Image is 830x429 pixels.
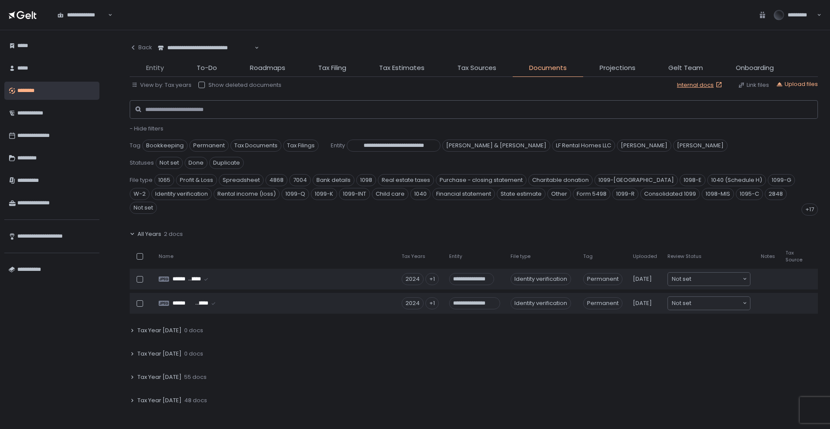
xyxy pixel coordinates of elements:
input: Search for option [253,44,254,52]
div: Search for option [668,297,750,310]
span: W-2 [130,188,150,200]
span: Tax Year [DATE] [137,420,182,428]
span: 1099-INT [339,188,370,200]
button: Link files [738,81,769,89]
span: All Years [137,230,161,238]
span: Tag [130,142,140,149]
span: 4868 [265,174,287,186]
span: Financial statement [432,188,495,200]
span: Statuses [130,159,154,167]
span: 48 docs [184,397,207,404]
span: Permanent [583,297,622,309]
span: 1099-Q [281,188,309,200]
span: Tax Year [DATE] [137,350,182,358]
span: [DATE] [633,299,652,307]
span: Charitable donation [528,174,593,186]
div: +1 [425,273,439,285]
span: Tax Filing [318,63,346,73]
span: 1040 (Schedule H) [707,174,766,186]
span: LF Rental Homes LLC [552,140,615,152]
div: Back [130,44,152,51]
span: File type [511,253,530,260]
a: Internal docs [677,81,724,89]
span: Form 5498 [573,188,610,200]
span: Rental income (loss) [214,188,280,200]
span: Uploaded [633,253,657,260]
div: Search for option [52,6,112,24]
span: Tax Estimates [379,63,425,73]
span: Bank details [313,174,354,186]
span: Permanent [189,140,229,152]
div: 2024 [402,297,424,309]
span: Gelt Team [668,63,703,73]
span: Consolidated 1099 [640,188,700,200]
span: Bookkeeping [142,140,188,152]
span: - Hide filters [130,124,163,133]
span: To-Do [197,63,217,73]
span: Tag [583,253,593,260]
span: Name [159,253,173,260]
span: 7004 [289,174,311,186]
span: [PERSON_NAME] [673,140,728,152]
span: Tax Source [785,250,802,263]
span: 1095-C [736,188,763,200]
div: +17 [801,203,818,216]
span: Other [547,188,571,200]
button: - Hide filters [130,125,163,133]
span: File type [130,176,153,184]
span: Not set [130,202,157,214]
span: 1099-G [768,174,795,186]
span: Entity [146,63,164,73]
span: [PERSON_NAME] [617,140,671,152]
span: Entity [449,253,462,260]
span: Roadmaps [250,63,285,73]
span: Done [185,157,207,169]
div: Identity verification [511,273,571,285]
span: Tax Filings [283,140,319,152]
span: Identity verification [151,188,212,200]
span: Tax Year [DATE] [137,373,182,381]
span: Documents [529,63,567,73]
input: Search for option [691,299,742,308]
div: 2024 [402,273,424,285]
span: Duplicate [209,157,244,169]
span: 1098-E [680,174,705,186]
span: 55 docs [184,373,207,381]
span: Not set [156,157,183,169]
span: 1065 [154,174,174,186]
div: +1 [425,297,439,309]
button: View by: Tax years [131,81,192,89]
div: Identity verification [511,297,571,309]
span: 1098 [356,174,376,186]
button: Back [130,39,152,56]
span: 1 doc [184,420,198,428]
span: Tax Year [DATE] [137,397,182,404]
span: Spreadsheet [219,174,264,186]
span: Tax Years [402,253,425,260]
span: Tax Sources [457,63,496,73]
span: 1098-MIS [702,188,734,200]
span: Tax Documents [230,140,281,152]
span: Projections [600,63,635,73]
span: 1099-K [311,188,337,200]
span: Entity [331,142,345,149]
span: 2848 [765,188,787,200]
span: Purchase - closing statement [436,174,527,186]
span: Not set [672,299,691,308]
span: [PERSON_NAME] & [PERSON_NAME] [442,140,550,152]
span: 1040 [410,188,431,200]
span: Real estate taxes [378,174,434,186]
span: Review Status [667,253,702,260]
span: Child care [372,188,409,200]
span: 2 docs [164,230,183,238]
span: 1099-R [612,188,638,200]
span: Tax Year [DATE] [137,327,182,334]
span: Not set [672,275,691,283]
button: Upload files [776,80,818,88]
div: Search for option [668,273,750,286]
div: Search for option [152,39,259,57]
span: Notes [761,253,775,260]
span: [DATE] [633,275,652,283]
